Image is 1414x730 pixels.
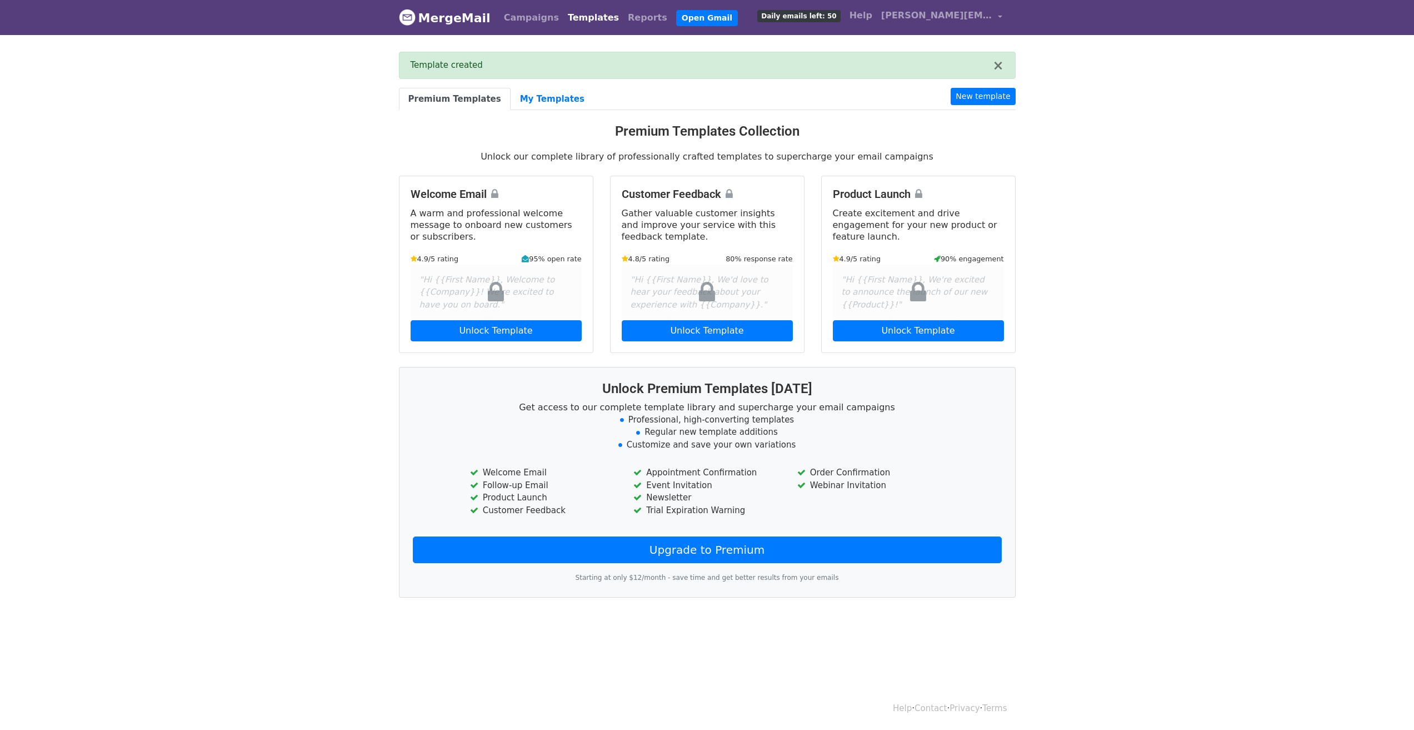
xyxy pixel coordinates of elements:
[563,7,623,29] a: Templates
[623,7,672,29] a: Reports
[633,491,780,504] li: Newsletter
[411,265,582,320] div: "Hi {{First Name}}, Welcome to {{Company}}! We're excited to have you on board."
[399,151,1016,162] p: Unlock our complete library of professionally crafted templates to supercharge your email campaigns
[413,537,1002,563] a: Upgrade to Premium
[413,426,1002,439] li: Regular new template additions
[726,254,792,264] small: 80% response rate
[411,320,582,341] a: Unlock Template
[845,4,877,27] a: Help
[877,4,1007,31] a: [PERSON_NAME][EMAIL_ADDRESS][DOMAIN_NAME]
[622,207,793,242] p: Gather valuable customer insights and improve your service with this feedback template.
[951,88,1015,105] a: New template
[511,88,594,111] a: My Templates
[797,466,944,479] li: Order Confirmation
[413,381,1002,397] h3: Unlock Premium Templates [DATE]
[676,10,738,26] a: Open Gmail
[622,320,793,341] a: Unlock Template
[915,703,947,713] a: Contact
[411,207,582,242] p: A warm and professional welcome message to onboard new customers or subscribers.
[470,479,617,492] li: Follow-up Email
[757,10,840,22] span: Daily emails left: 50
[411,59,993,72] div: Template created
[413,572,1002,584] p: Starting at only $12/month - save time and get better results from your emails
[833,187,1004,201] h4: Product Launch
[833,265,1004,320] div: "Hi {{First Name}}, We're excited to announce the launch of our new {{Product}}!"
[399,6,491,29] a: MergeMail
[470,491,617,504] li: Product Launch
[411,254,459,264] small: 4.9/5 rating
[622,254,670,264] small: 4.8/5 rating
[833,320,1004,341] a: Unlock Template
[399,123,1016,140] h3: Premium Templates Collection
[413,414,1002,426] li: Professional, high-converting templates
[633,479,780,492] li: Event Invitation
[411,187,582,201] h4: Welcome Email
[633,504,780,517] li: Trial Expiration Warning
[622,265,793,320] div: "Hi {{First Name}}, We'd love to hear your feedback about your experience with {{Company}}."
[399,88,511,111] a: Premium Templates
[633,466,780,479] li: Appointment Confirmation
[753,4,845,27] a: Daily emails left: 50
[881,9,992,22] span: [PERSON_NAME][EMAIL_ADDRESS][DOMAIN_NAME]
[833,207,1004,242] p: Create excitement and drive engagement for your new product or feature launch.
[934,254,1004,264] small: 90% engagement
[992,59,1003,72] button: ×
[470,466,617,479] li: Welcome Email
[499,7,563,29] a: Campaigns
[950,703,980,713] a: Privacy
[470,504,617,517] li: Customer Feedback
[893,703,912,713] a: Help
[413,401,1002,413] p: Get access to our complete template library and supercharge your email campaigns
[399,9,416,26] img: MergeMail logo
[982,703,1007,713] a: Terms
[797,479,944,492] li: Webinar Invitation
[522,254,581,264] small: 95% open rate
[413,439,1002,451] li: Customize and save your own variations
[622,187,793,201] h4: Customer Feedback
[833,254,881,264] small: 4.9/5 rating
